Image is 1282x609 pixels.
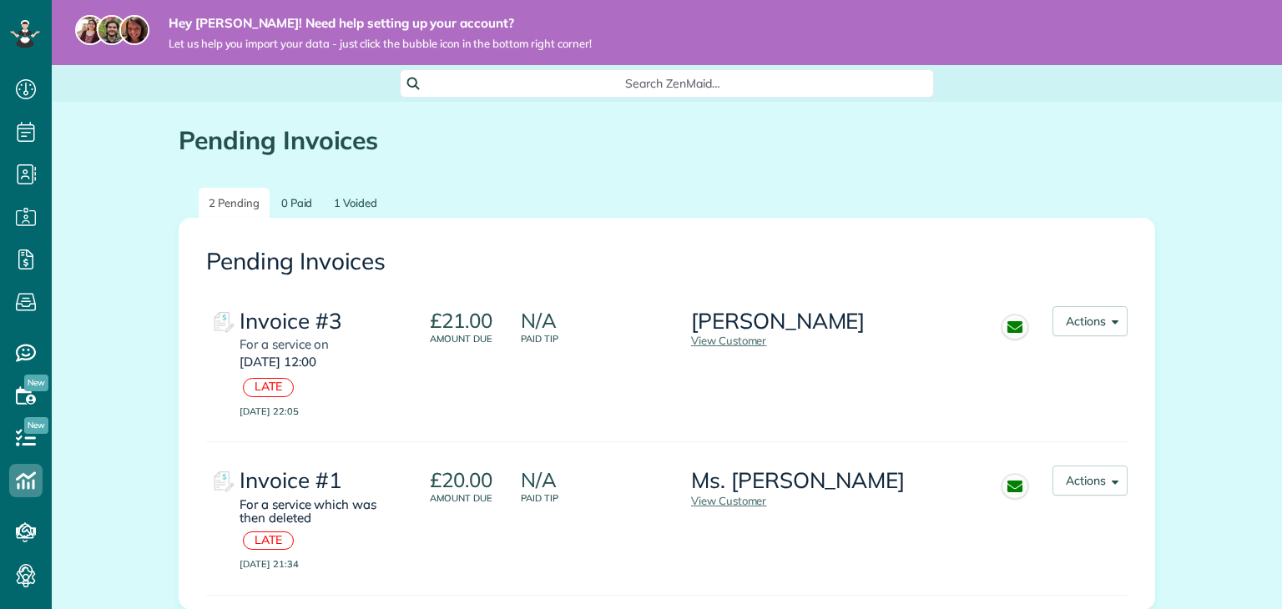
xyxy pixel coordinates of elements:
[240,469,401,493] div: Invoice #1
[243,378,294,396] div: LATE
[97,15,127,45] img: jorge-587dff0eeaa6aab1f244e6dc62b8924c3b6ad411094392a53c71c6c4a576187d.jpg
[691,494,767,507] a: View Customer
[240,405,410,418] small: [DATE] 22:05
[24,375,48,391] span: New
[691,310,866,334] h3: [PERSON_NAME]
[521,310,557,331] p: N/A
[521,332,691,345] small: Paid Tip
[240,557,410,571] small: [DATE] 21:34
[24,417,48,434] span: New
[240,493,401,531] div: For a service which was then deleted
[169,37,592,51] span: Let us help you import your data - just click the bubble icon in the bottom right corner!
[1052,466,1128,496] button: Actions
[1052,306,1128,336] button: Actions
[169,15,592,32] strong: Hey [PERSON_NAME]! Need help setting up your account?
[430,469,492,491] p: £20.00
[119,15,149,45] img: michelle-19f622bdf1676172e81f8f8fba1fb50e276960ebfe0243fe18214015130c80e4.jpg
[179,127,1155,154] h1: Pending Invoices
[324,188,387,219] a: 1 Voided
[691,334,767,347] a: View Customer
[199,188,270,219] a: 2 Pending
[75,15,105,45] img: maria-72a9807cf96188c08ef61303f053569d2e2a8a1cde33d635c8a3ac13582a053d.jpg
[243,531,294,550] div: LATE
[430,310,492,331] p: £21.00
[206,249,1128,274] h2: Pending Invoices
[430,491,501,505] small: Amount due
[240,310,401,334] div: Invoice #3
[240,333,401,354] div: For a service on
[691,469,905,493] h3: Ms. [PERSON_NAME]
[206,306,240,340] img: Invoice #3
[271,188,323,219] a: 0 Paid
[521,469,557,491] p: N/A
[521,491,691,505] small: Paid Tip
[206,466,240,499] img: Invoice #1
[430,332,501,345] small: Amount due
[240,354,401,378] div: [DATE] 12:00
